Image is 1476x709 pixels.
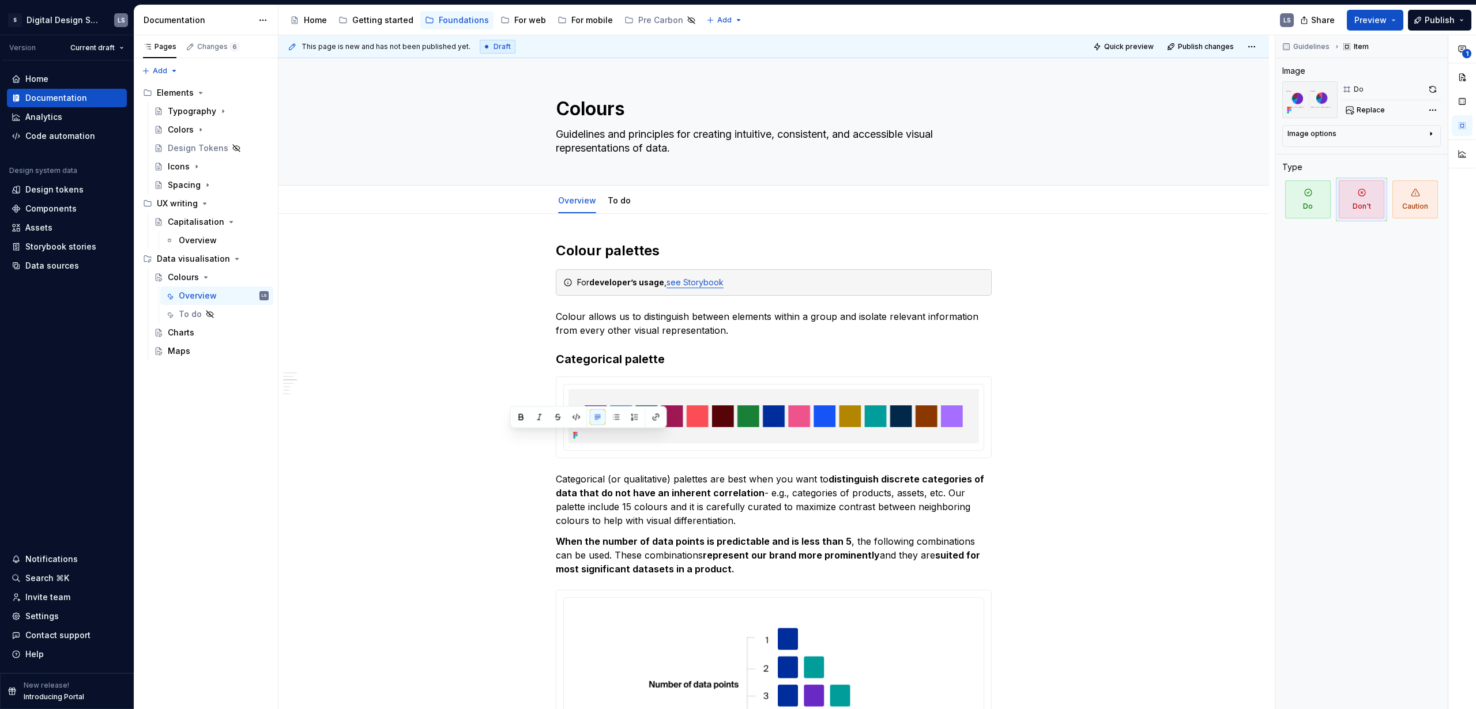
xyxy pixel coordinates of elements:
[1342,102,1390,118] button: Replace
[7,607,127,625] a: Settings
[334,11,418,29] a: Getting started
[556,310,992,337] p: Colour allows us to distinguish between elements within a group and isolate relevant information ...
[168,327,194,338] div: Charts
[1090,39,1159,55] button: Quick preview
[7,257,127,275] a: Data sources
[179,290,217,301] div: Overview
[556,472,992,527] p: Categorical (or qualitative) palettes are best when you want to - e.g., categories of products, a...
[1425,14,1455,26] span: Publish
[553,188,601,212] div: Overview
[7,70,127,88] a: Home
[1283,16,1291,25] div: LS
[168,124,194,135] div: Colors
[285,9,701,32] div: Page tree
[25,553,78,565] div: Notifications
[7,237,127,256] a: Storybook stories
[571,14,613,26] div: For mobile
[620,11,701,29] a: Pre Carbon
[1339,180,1384,218] span: Don't
[556,534,992,576] p: , the following combinations can be used. These combinations and they are
[667,277,724,287] a: see Storybook
[1104,42,1154,51] span: Quick preview
[27,14,100,26] div: Digital Design System
[149,120,273,139] a: Colors
[7,180,127,199] a: Design tokens
[2,7,131,32] button: SDigital Design SystemLS
[1282,161,1302,173] div: Type
[1293,42,1330,51] span: Guidelines
[553,125,989,157] textarea: Guidelines and principles for creating intuitive, consistent, and accessible visual representatio...
[149,268,273,286] a: Colours
[230,42,239,51] span: 6
[138,194,273,213] div: UX writing
[25,203,77,214] div: Components
[25,610,59,622] div: Settings
[1287,129,1436,143] button: Image options
[25,92,87,104] div: Documentation
[7,626,127,644] button: Contact support
[7,199,127,218] a: Components
[589,277,664,287] strong: developer’s usage
[25,130,95,142] div: Code automation
[65,40,129,56] button: Current draft
[149,342,273,360] a: Maps
[553,11,617,29] a: For mobile
[304,14,327,26] div: Home
[157,253,230,265] div: Data visualisation
[638,14,683,26] div: Pre Carbon
[1357,105,1385,115] span: Replace
[1354,85,1364,94] div: Do
[153,66,167,76] span: Add
[149,213,273,231] a: Capitalisation
[608,195,631,205] a: To do
[179,235,217,246] div: Overview
[168,271,199,283] div: Colours
[1287,129,1336,138] div: Image options
[168,161,190,172] div: Icons
[7,127,127,145] a: Code automation
[439,14,489,26] div: Foundations
[138,84,273,360] div: Page tree
[1354,14,1387,26] span: Preview
[514,14,546,26] div: For web
[7,550,127,568] button: Notifications
[118,16,125,25] div: LS
[285,11,332,29] a: Home
[197,42,239,51] div: Changes
[25,591,70,603] div: Invite team
[1164,39,1239,55] button: Publish changes
[143,42,176,51] div: Pages
[302,42,470,51] span: This page is new and has not been published yet.
[7,89,127,107] a: Documentation
[577,277,984,288] div: For ,
[138,84,273,102] div: Elements
[556,242,992,260] h2: Colour palettes
[25,629,91,641] div: Contact support
[138,63,182,79] button: Add
[24,692,84,702] p: Introducing Portal
[149,157,273,176] a: Icons
[1282,81,1338,118] img: d4445345-2e0f-487c-b35f-29991ed606cf.png
[160,231,273,250] a: Overview
[25,111,62,123] div: Analytics
[149,176,273,194] a: Spacing
[160,305,273,323] a: To do
[168,142,228,154] div: Design Tokens
[24,681,69,690] p: New release!
[179,308,202,320] div: To do
[496,11,551,29] a: For web
[1462,49,1471,58] span: 1
[168,345,190,357] div: Maps
[1347,10,1403,31] button: Preview
[1392,180,1438,218] span: Caution
[25,260,79,271] div: Data sources
[262,290,267,301] div: LS
[1390,178,1441,221] button: Caution
[25,648,44,660] div: Help
[7,108,127,126] a: Analytics
[25,73,48,85] div: Home
[168,105,216,117] div: Typography
[149,139,273,157] a: Design Tokens
[1311,14,1335,26] span: Share
[168,179,201,191] div: Spacing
